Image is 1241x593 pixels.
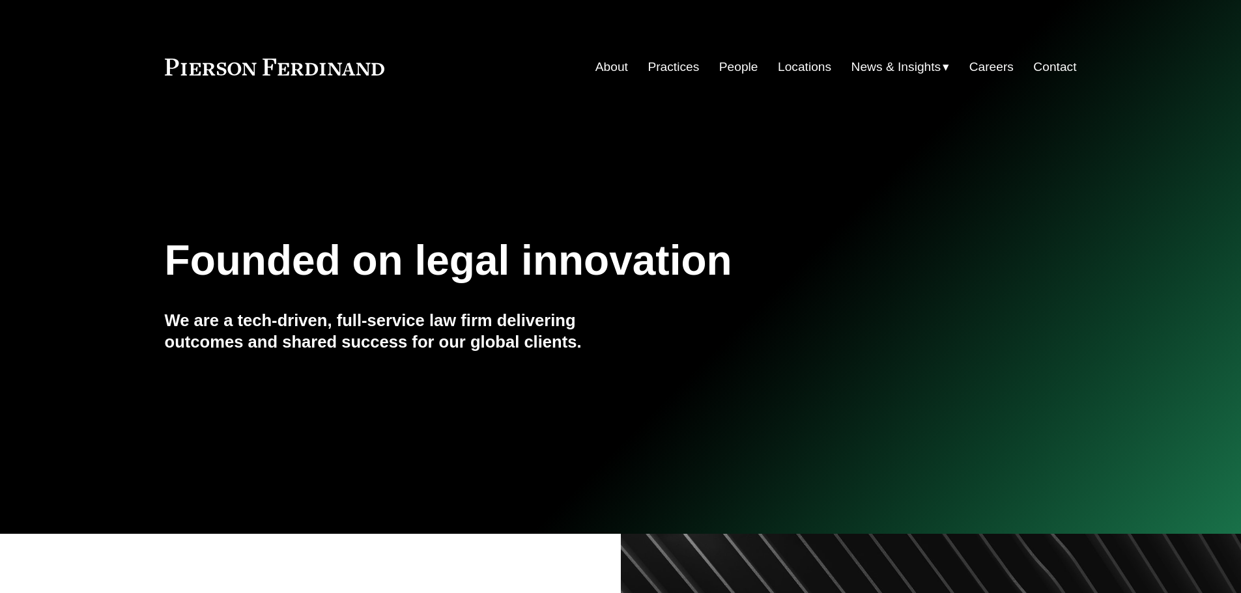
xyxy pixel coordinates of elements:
a: People [719,55,758,79]
a: Careers [969,55,1014,79]
a: folder dropdown [851,55,950,79]
a: Contact [1033,55,1076,79]
a: About [595,55,628,79]
h1: Founded on legal innovation [165,237,925,284]
span: News & Insights [851,56,941,79]
a: Locations [778,55,831,79]
a: Practices [648,55,699,79]
h4: We are a tech-driven, full-service law firm delivering outcomes and shared success for our global... [165,310,621,352]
